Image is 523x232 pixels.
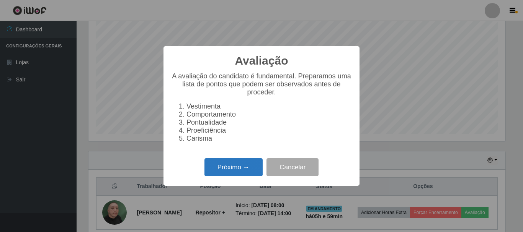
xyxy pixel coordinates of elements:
[266,158,319,176] button: Cancelar
[186,118,352,127] li: Pontualidade
[186,110,352,118] li: Comportamento
[171,72,352,96] p: A avaliação do candidato é fundamental. Preparamos uma lista de pontos que podem ser observados a...
[186,127,352,135] li: Proeficiência
[235,54,288,68] h2: Avaliação
[186,135,352,143] li: Carisma
[204,158,263,176] button: Próximo →
[186,102,352,110] li: Vestimenta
